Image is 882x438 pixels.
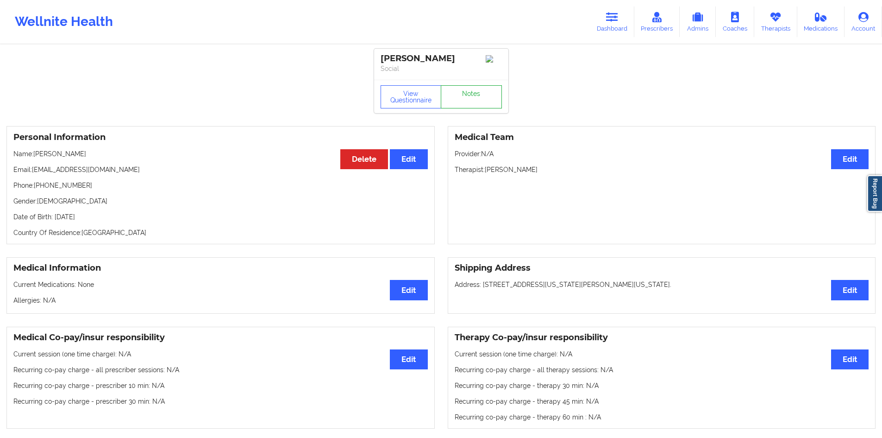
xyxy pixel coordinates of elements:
[754,6,797,37] a: Therapists
[13,212,428,222] p: Date of Birth: [DATE]
[390,280,427,300] button: Edit
[13,132,428,143] h3: Personal Information
[455,413,869,422] p: Recurring co-pay charge - therapy 60 min : N/A
[455,349,869,359] p: Current session (one time charge): N/A
[381,53,502,64] div: [PERSON_NAME]
[455,280,869,289] p: Address: [STREET_ADDRESS][US_STATE][PERSON_NAME][US_STATE].
[13,397,428,406] p: Recurring co-pay charge - prescriber 30 min : N/A
[455,263,869,273] h3: Shipping Address
[455,365,869,375] p: Recurring co-pay charge - all therapy sessions : N/A
[13,381,428,390] p: Recurring co-pay charge - prescriber 10 min : N/A
[390,349,427,369] button: Edit
[390,149,427,169] button: Edit
[13,296,428,305] p: Allergies: N/A
[455,132,869,143] h3: Medical Team
[13,349,428,359] p: Current session (one time charge): N/A
[13,181,428,190] p: Phone: [PHONE_NUMBER]
[13,197,428,206] p: Gender: [DEMOGRAPHIC_DATA]
[455,165,869,174] p: Therapist: [PERSON_NAME]
[455,149,869,159] p: Provider: N/A
[455,332,869,343] h3: Therapy Co-pay/insur responsibility
[13,165,428,174] p: Email: [EMAIL_ADDRESS][DOMAIN_NAME]
[13,365,428,375] p: Recurring co-pay charge - all prescriber sessions : N/A
[441,85,502,108] a: Notes
[634,6,680,37] a: Prescribers
[381,85,442,108] button: View Questionnaire
[455,381,869,390] p: Recurring co-pay charge - therapy 30 min : N/A
[590,6,634,37] a: Dashboard
[455,397,869,406] p: Recurring co-pay charge - therapy 45 min : N/A
[716,6,754,37] a: Coaches
[680,6,716,37] a: Admins
[13,263,428,273] h3: Medical Information
[797,6,845,37] a: Medications
[831,280,869,300] button: Edit
[13,280,428,289] p: Current Medications: None
[13,228,428,237] p: Country Of Residence: [GEOGRAPHIC_DATA]
[831,349,869,369] button: Edit
[867,175,882,212] a: Report Bug
[340,149,388,169] button: Delete
[13,149,428,159] p: Name: [PERSON_NAME]
[381,64,502,73] p: Social
[831,149,869,169] button: Edit
[486,55,502,63] img: Image%2Fplaceholer-image.png
[13,332,428,343] h3: Medical Co-pay/insur responsibility
[844,6,882,37] a: Account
